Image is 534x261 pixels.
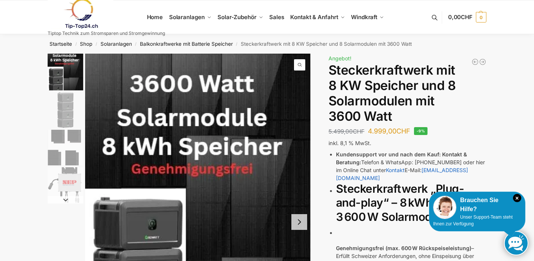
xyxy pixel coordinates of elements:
[46,54,83,91] li: 1 / 4
[80,41,92,47] a: Shop
[396,127,410,135] span: CHF
[336,245,471,251] strong: Genehmigungsfrei (max. 600 W Rückspeiseleistung)
[48,167,83,203] img: NEP_800
[48,196,83,204] button: Next slide
[266,0,287,34] a: Sales
[513,194,521,202] i: Schließen
[336,182,486,224] h2: Steckerkraftwerk „Plug-and-play“ – 8 kWh Speicher, 3 600 W Solarmodule.
[132,41,140,47] span: /
[336,151,441,157] strong: Kundensupport vor und nach dem Kauf:
[217,13,256,21] span: Solar-Zubehör
[328,63,486,124] h1: Steckerkraftwerk mit 8 KW Speicher und 8 Solarmodulen mit 3600 Watt
[34,34,500,54] nav: Breadcrumb
[461,13,472,21] span: CHF
[336,150,486,182] li: Telefon & WhatsApp: [PHONE_NUMBER] oder hier im Online Chat unter E-Mail:
[353,128,364,135] span: CHF
[214,0,266,34] a: Solar-Zubehör
[448,6,486,28] a: 0,00CHF 0
[386,167,405,173] a: Kontakt
[336,167,468,181] a: [EMAIL_ADDRESS][DOMAIN_NAME]
[140,41,233,47] a: Balkonkraftwerke mit Batterie Speicher
[92,41,100,47] span: /
[48,130,83,165] img: 6 Module bificiaL
[49,41,72,47] a: Startseite
[328,55,351,61] span: Angebot!
[287,0,348,34] a: Kontakt & Anfahrt
[433,196,456,219] img: Customer service
[448,13,472,21] span: 0,00
[100,41,132,47] a: Solaranlagen
[166,0,214,34] a: Solaranlagen
[328,128,364,135] bdi: 5.499,00
[476,12,486,22] span: 0
[269,13,284,21] span: Sales
[233,41,241,47] span: /
[368,127,410,135] bdi: 4.999,00
[48,54,83,90] img: 8kw-3600-watt-Collage.jpg
[336,151,467,165] strong: Kontakt & Beratung:
[48,31,165,36] p: Tiptop Technik zum Stromsparen und Stromgewinnung
[169,13,205,21] span: Solaranlagen
[433,214,513,226] span: Unser Support-Team steht Ihnen zur Verfügung
[291,214,307,230] button: Next slide
[46,166,83,204] li: 4 / 4
[348,0,387,34] a: Windkraft
[471,58,479,66] a: Flexible Solarpanels (2×120 W) & SolarLaderegler
[46,91,83,129] li: 2 / 4
[351,13,377,21] span: Windkraft
[433,196,521,214] div: Brauchen Sie Hilfe?
[46,129,83,166] li: 3 / 4
[328,140,371,146] span: inkl. 8,1 % MwSt.
[290,13,338,21] span: Kontakt & Anfahrt
[48,92,83,128] img: Balkonkraftwerk mit 3600 Watt
[479,58,486,66] a: 900/600 mit 2,2 kWh Marstek Speicher
[414,127,427,135] span: -9%
[72,41,80,47] span: /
